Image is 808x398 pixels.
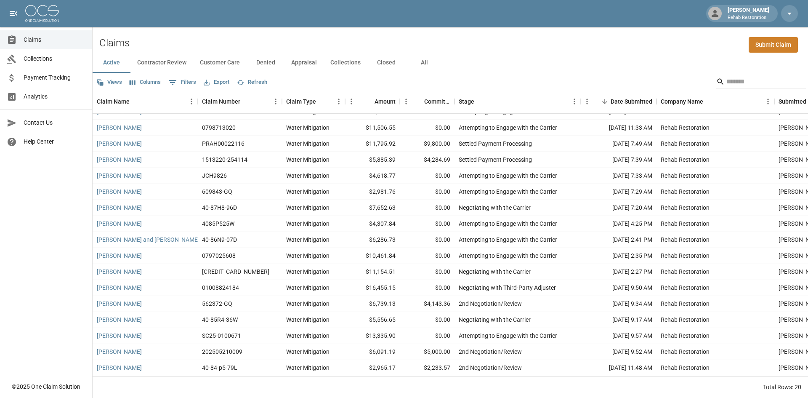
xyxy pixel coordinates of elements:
div: Water Mitigation [286,299,330,308]
div: 0797025608 [202,251,236,260]
div: [DATE] 7:29 AM [581,184,656,200]
button: Menu [400,95,412,108]
div: $0.00 [400,280,454,296]
button: Active [93,53,130,73]
div: $0.00 [400,328,454,344]
div: [PERSON_NAME] [724,6,773,21]
div: $2,981.76 [345,184,400,200]
button: Menu [568,95,581,108]
div: 562372-GQ [202,299,232,308]
div: [DATE] 2:27 PM [581,264,656,280]
div: Attempting to Engage with the Carrier [459,123,557,132]
a: [PERSON_NAME] and [PERSON_NAME] [97,235,199,244]
div: 01008824184 [202,283,239,292]
div: Attempting to Engage with the Carrier [459,187,557,196]
div: Stage [454,90,581,113]
div: $10,461.84 [345,248,400,264]
div: Rehab Restoration [661,299,710,308]
button: Export [202,76,231,89]
div: Committed Amount [424,90,450,113]
div: Water Mitigation [286,139,330,148]
div: $2,233.57 [400,360,454,376]
a: [PERSON_NAME] [97,347,142,356]
button: Customer Care [193,53,247,73]
div: $16,455.15 [345,280,400,296]
div: Rehab Restoration [661,171,710,180]
a: [PERSON_NAME] [97,139,142,148]
div: [DATE] 7:49 AM [581,136,656,152]
div: Stage [459,90,474,113]
button: Menu [269,95,282,108]
div: 2nd Negotiation/Review [459,347,522,356]
span: Claims [24,35,85,44]
div: Water Mitigation [286,235,330,244]
div: Committed Amount [400,90,454,113]
a: [PERSON_NAME] [97,331,142,340]
div: [DATE] 9:57 AM [581,328,656,344]
div: $5,000.00 [400,344,454,360]
div: $0.00 [400,248,454,264]
div: [DATE] 4:25 PM [581,216,656,232]
span: Analytics [24,92,85,101]
div: dynamic tabs [93,53,808,73]
a: [PERSON_NAME] [97,267,142,276]
button: Menu [332,95,345,108]
div: Water Mitigation [286,315,330,324]
a: [PERSON_NAME] [97,155,142,164]
div: Claim Name [97,90,130,113]
div: [DATE] 11:33 AM [581,120,656,136]
div: 2nd Negotiation/Review [459,299,522,308]
div: $11,506.55 [345,120,400,136]
div: Rehab Restoration [661,123,710,132]
a: [PERSON_NAME] [97,299,142,308]
a: [PERSON_NAME] [97,203,142,212]
div: $2,965.17 [345,360,400,376]
button: Views [94,76,124,89]
div: © 2025 One Claim Solution [12,382,80,391]
h2: Claims [99,37,130,49]
div: PRAH00022116 [202,139,245,148]
div: $0.00 [400,168,454,184]
p: Rehab Restoration [728,14,769,21]
div: Rehab Restoration [661,267,710,276]
div: Rehab Restoration [661,251,710,260]
div: Settled Payment Processing [459,139,532,148]
div: Negotiating with Third-Party Adjuster [459,283,556,292]
span: Payment Tracking [24,73,85,82]
div: 4085P525W [202,219,234,228]
div: Water Mitigation [286,331,330,340]
div: Rehab Restoration [661,363,710,372]
div: $5,556.65 [345,312,400,328]
div: $4,618.77 [345,168,400,184]
div: $6,286.73 [345,232,400,248]
div: Rehab Restoration [661,203,710,212]
div: 202505210009 [202,347,242,356]
div: $9,800.00 [400,136,454,152]
button: Select columns [128,76,163,89]
div: $4,284.69 [400,152,454,168]
div: [DATE] 7:39 AM [581,152,656,168]
button: Closed [367,53,405,73]
div: $11,795.92 [345,136,400,152]
div: $7,652.63 [345,200,400,216]
div: Settled Payment Processing [459,155,532,164]
div: Claim Type [286,90,316,113]
div: Water Mitigation [286,155,330,164]
div: Negotiating with the Carrier [459,203,531,212]
div: [DATE] 9:50 AM [581,280,656,296]
a: [PERSON_NAME] [97,123,142,132]
div: Attempting to Engage with the Carrier [459,171,557,180]
div: Attempting to Engage with the Carrier [459,235,557,244]
a: [PERSON_NAME] [97,219,142,228]
div: $6,091.19 [345,344,400,360]
a: Submit Claim [749,37,798,53]
div: Date Submitted [581,90,656,113]
a: [PERSON_NAME] [97,315,142,324]
button: Sort [703,96,715,107]
div: Claim Number [202,90,240,113]
button: Menu [581,95,593,108]
div: Rehab Restoration [661,315,710,324]
div: Negotiating with the Carrier [459,315,531,324]
div: Amount [375,90,396,113]
button: Contractor Review [130,53,193,73]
